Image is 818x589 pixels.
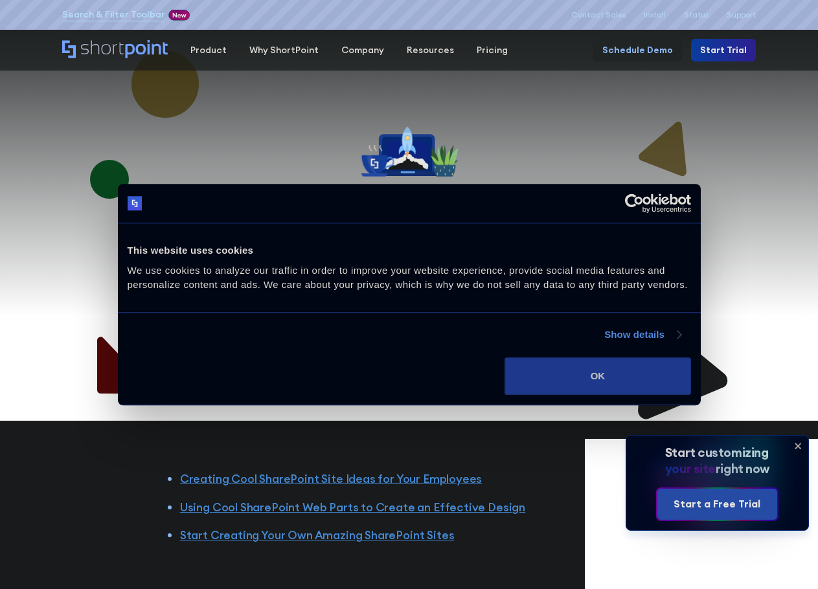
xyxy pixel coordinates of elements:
a: Install [644,10,666,19]
div: Pricing [477,43,508,57]
a: Support [727,10,756,19]
a: Status [684,10,709,19]
div: This website uses cookies [128,243,691,258]
div: Company [341,43,384,57]
a: Company [330,39,395,61]
a: Using Cool SharePoint Web Parts to Create an Effective Design [180,500,525,515]
img: logo [128,196,142,211]
a: Pricing [465,39,519,61]
a: Contact Sales [571,10,626,19]
a: Show details [604,327,681,342]
a: Resources [395,39,465,61]
iframe: Chat Widget [585,439,818,589]
a: Start Creating Your Own Amazing SharePoint Sites [180,528,455,542]
a: Product [179,39,238,61]
a: Why ShortPoint [238,39,330,61]
a: Search & Filter Toolbar [62,8,165,21]
a: Schedule Demo [593,39,682,61]
a: Start Trial [691,39,756,61]
div: Product [190,43,227,57]
a: Usercentrics Cookiebot - opens in a new window [578,194,691,213]
span: We use cookies to analyze our traffic in order to improve your website experience, provide social... [128,265,688,291]
a: Home [62,40,168,60]
a: Creating Cool SharePoint Site Ideas for Your Employees [180,471,483,486]
div: Resources [407,43,454,57]
div: Start a Free Trial [674,496,760,512]
a: Start a Free Trial [657,489,777,520]
div: Why ShortPoint [249,43,319,57]
button: OK [505,357,690,395]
